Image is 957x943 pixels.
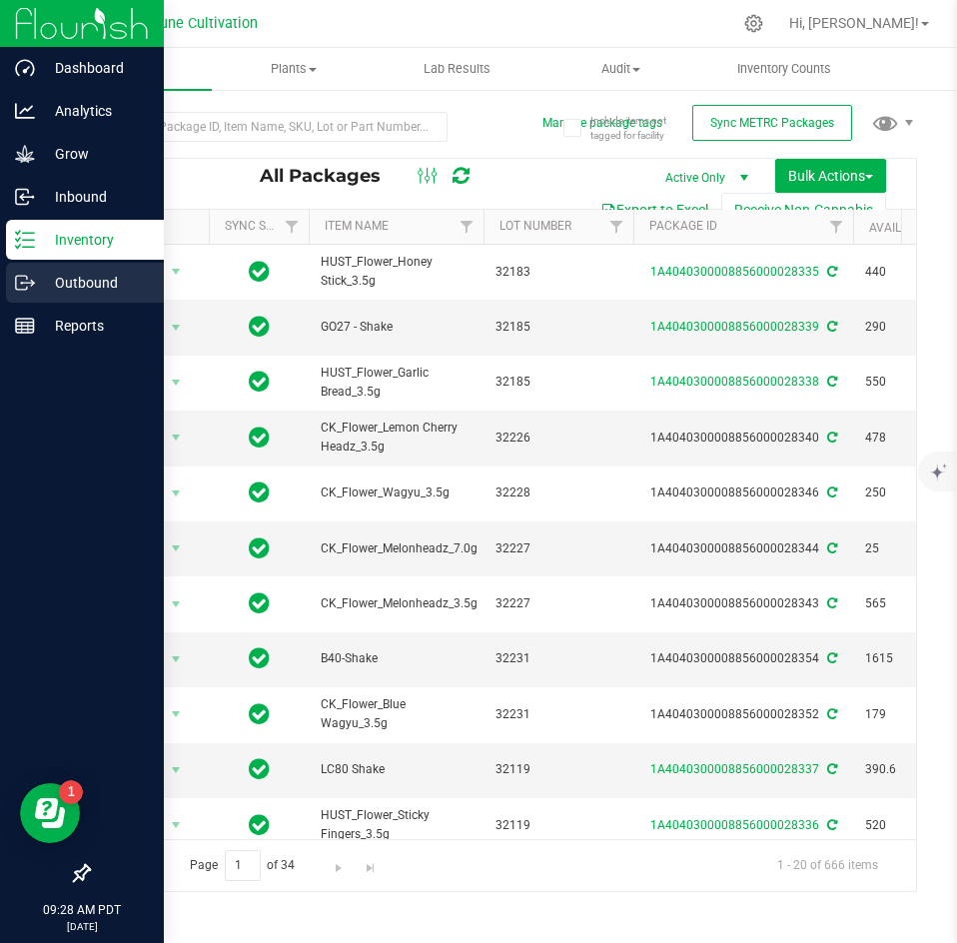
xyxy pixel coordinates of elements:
[495,318,621,337] span: 32185
[397,60,517,78] span: Lab Results
[789,15,919,31] span: Hi, [PERSON_NAME]!
[225,850,261,881] input: 1
[321,318,472,337] span: GO27 - Shake
[164,756,189,784] span: select
[321,594,478,613] span: CK_Flower_Melonheadz_3.5g
[15,230,35,250] inline-svg: Inventory
[775,159,886,193] button: Bulk Actions
[164,700,189,728] span: select
[249,700,270,728] span: In Sync
[249,644,270,672] span: In Sync
[824,541,837,555] span: Sync from Compliance System
[869,221,929,235] a: Available
[630,649,856,668] div: 1A4040300008856000028354
[15,273,35,293] inline-svg: Outbound
[824,265,837,279] span: Sync from Compliance System
[721,193,886,227] button: Receive Non-Cannabis
[499,219,571,233] a: Lot Number
[495,649,621,668] span: 32231
[260,165,401,187] span: All Packages
[630,539,856,558] div: 1A4040300008856000028344
[692,105,852,141] button: Sync METRC Packages
[321,253,472,291] span: HUST_Flower_Honey Stick_3.5g
[865,816,941,835] span: 520
[865,373,941,392] span: 550
[865,705,941,724] span: 179
[865,429,941,448] span: 478
[164,479,189,507] span: select
[650,320,819,334] a: 1A4040300008856000028339
[321,695,472,733] span: CK_Flower_Blue Wagyu_3.5g
[164,369,189,397] span: select
[249,424,270,452] span: In Sync
[824,375,837,389] span: Sync from Compliance System
[710,116,834,130] span: Sync METRC Packages
[741,14,766,33] div: Manage settings
[587,193,721,227] button: Export to Excel
[824,596,837,610] span: Sync from Compliance System
[495,816,621,835] span: 32119
[824,431,837,445] span: Sync from Compliance System
[600,210,633,244] a: Filter
[225,219,302,233] a: Sync Status
[35,142,155,166] p: Grow
[15,144,35,164] inline-svg: Grow
[451,210,483,244] a: Filter
[164,258,189,286] span: select
[650,818,819,832] a: 1A4040300008856000028336
[824,707,837,721] span: Sync from Compliance System
[15,316,35,336] inline-svg: Reports
[164,811,189,839] span: select
[325,219,389,233] a: Item Name
[761,850,894,880] span: 1 - 20 of 666 items
[164,424,189,452] span: select
[164,590,189,618] span: select
[788,168,873,184] span: Bulk Actions
[249,755,270,783] span: In Sync
[865,318,941,337] span: 290
[649,219,717,233] a: Package ID
[212,48,376,90] a: Plants
[213,60,375,78] span: Plants
[590,113,690,143] span: Include items not tagged for facility
[495,539,621,558] span: 32227
[865,539,941,558] span: 25
[164,314,189,342] span: select
[15,187,35,207] inline-svg: Inbound
[824,762,837,776] span: Sync from Compliance System
[249,478,270,506] span: In Sync
[542,115,662,132] button: Manage package tags
[276,210,309,244] a: Filter
[495,263,621,282] span: 32183
[321,649,472,668] span: B40-Shake
[321,539,478,558] span: CK_Flower_Melonheadz_7.0g
[249,589,270,617] span: In Sync
[249,811,270,839] span: In Sync
[650,265,819,279] a: 1A4040300008856000028335
[865,649,941,668] span: 1615
[702,48,866,90] a: Inventory Counts
[495,705,621,724] span: 32231
[495,373,621,392] span: 32185
[630,705,856,724] div: 1A4040300008856000028352
[35,99,155,123] p: Analytics
[630,483,856,502] div: 1A4040300008856000028346
[824,818,837,832] span: Sync from Compliance System
[865,483,941,502] span: 250
[325,850,354,877] a: Go to the next page
[35,185,155,209] p: Inbound
[710,60,858,78] span: Inventory Counts
[321,806,472,844] span: HUST_Flower_Sticky Fingers_3.5g
[630,594,856,613] div: 1A4040300008856000028343
[495,760,621,779] span: 32119
[249,258,270,286] span: In Sync
[151,15,258,32] span: Dune Cultivation
[9,901,155,919] p: 09:28 AM PDT
[20,783,80,843] iframe: Resource center
[88,112,448,142] input: Search Package ID, Item Name, SKU, Lot or Part Number...
[630,429,856,448] div: 1A4040300008856000028340
[35,314,155,338] p: Reports
[650,375,819,389] a: 1A4040300008856000028338
[376,48,539,90] a: Lab Results
[9,919,155,934] p: [DATE]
